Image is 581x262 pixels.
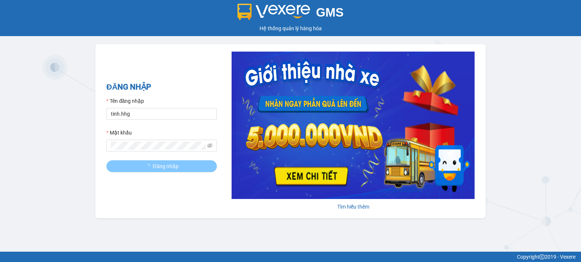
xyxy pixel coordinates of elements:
span: Đăng nhập [153,162,179,170]
img: logo 2 [237,4,310,20]
h2: ĐĂNG NHẬP [106,81,217,93]
span: copyright [539,254,545,259]
div: Tìm hiểu thêm [232,203,475,211]
label: Tên đăng nhập [106,97,144,105]
button: Đăng nhập [106,160,217,172]
label: Mật khẩu [106,129,132,137]
div: Copyright 2019 - Vexere [6,253,575,261]
span: loading [145,164,153,169]
a: GMS [237,11,344,17]
input: Tên đăng nhập [106,108,217,120]
span: eye-invisible [207,143,212,148]
div: Hệ thống quản lý hàng hóa [2,24,579,32]
img: banner-0 [232,52,475,199]
input: Mật khẩu [111,142,206,150]
span: GMS [316,6,344,19]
